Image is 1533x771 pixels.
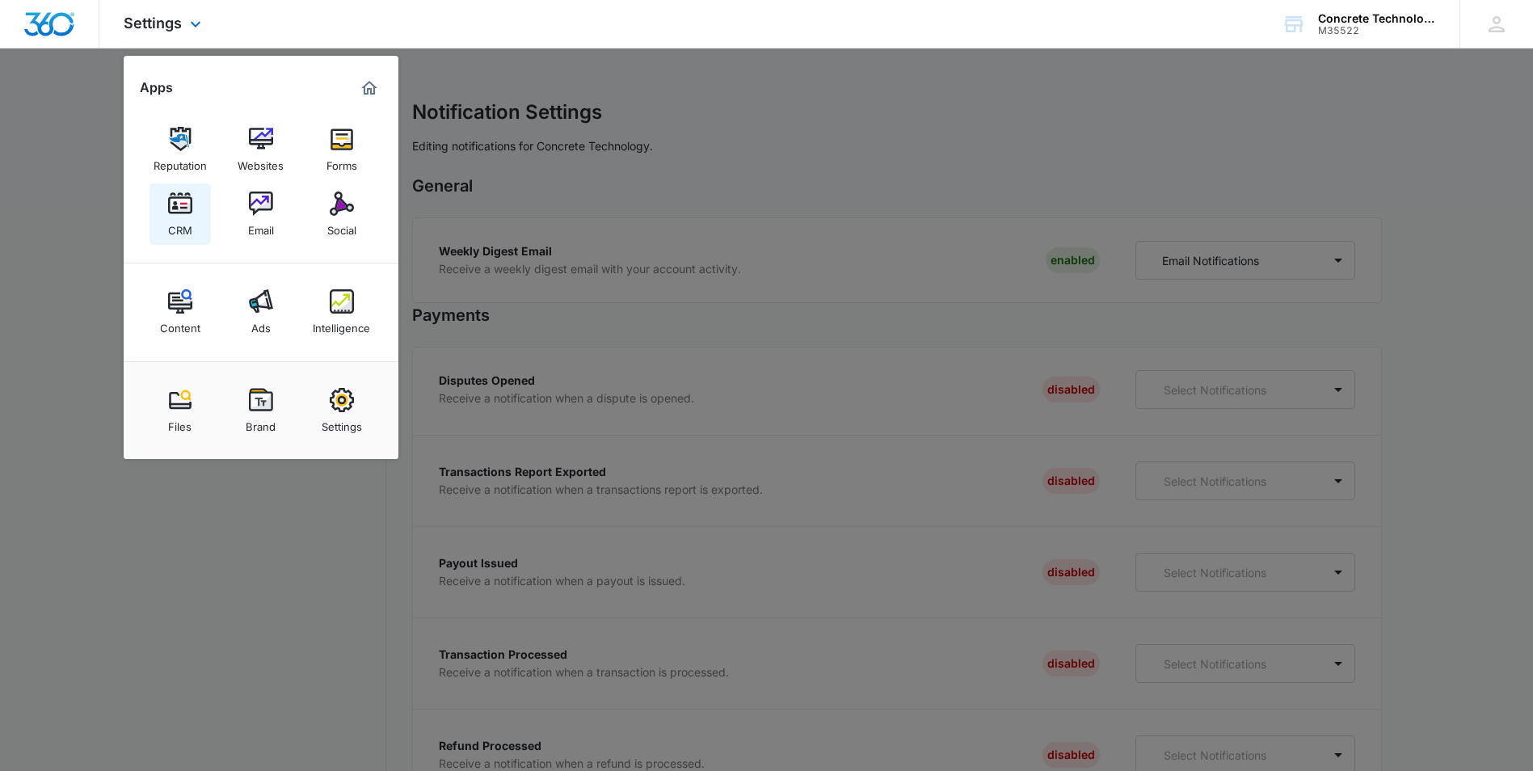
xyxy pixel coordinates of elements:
[168,412,192,433] div: Files
[1318,12,1436,25] div: account name
[230,183,292,245] a: Email
[150,380,211,441] a: Files
[238,151,284,172] div: Websites
[230,281,292,343] a: Ads
[154,151,207,172] div: Reputation
[150,183,211,245] a: CRM
[248,216,274,237] div: Email
[251,314,271,335] div: Ads
[311,380,373,441] a: Settings
[230,119,292,180] a: Websites
[313,314,370,335] div: Intelligence
[150,281,211,343] a: Content
[150,119,211,180] a: Reputation
[124,15,182,32] span: Settings
[327,216,356,237] div: Social
[246,412,276,433] div: Brand
[322,412,362,433] div: Settings
[326,151,357,172] div: Forms
[356,75,382,101] a: Marketing 360® Dashboard
[140,80,173,95] h2: Apps
[168,216,192,237] div: CRM
[311,119,373,180] a: Forms
[160,314,200,335] div: Content
[230,380,292,441] a: Brand
[311,281,373,343] a: Intelligence
[311,183,373,245] a: Social
[1318,25,1436,36] div: account id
